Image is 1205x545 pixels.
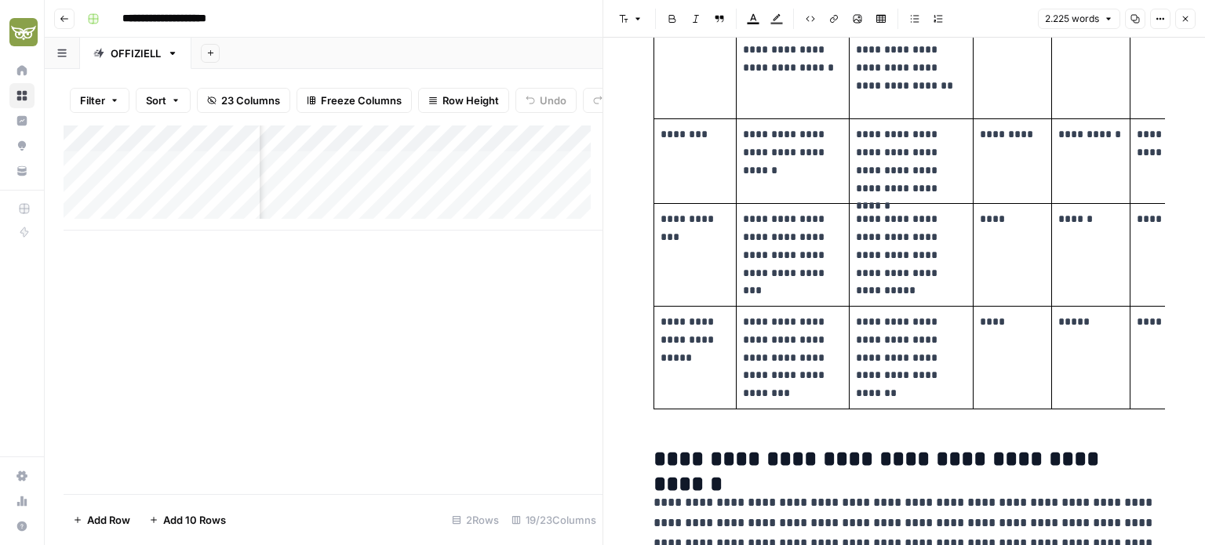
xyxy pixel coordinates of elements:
a: Browse [9,83,35,108]
button: Row Height [418,88,509,113]
a: Usage [9,489,35,514]
button: Add 10 Rows [140,507,235,532]
div: 19/23 Columns [505,507,602,532]
button: Add Row [64,507,140,532]
span: Sort [146,93,166,108]
button: Help + Support [9,514,35,539]
a: Your Data [9,158,35,183]
button: Workspace: Evergreen Media [9,13,35,52]
span: Freeze Columns [321,93,402,108]
span: Row Height [442,93,499,108]
a: Home [9,58,35,83]
span: Filter [80,93,105,108]
button: 2.225 words [1038,9,1120,29]
a: Opportunities [9,133,35,158]
span: 23 Columns [221,93,280,108]
div: 2 Rows [446,507,505,532]
button: 23 Columns [197,88,290,113]
span: Add 10 Rows [163,512,226,528]
span: 2.225 words [1045,12,1099,26]
button: Filter [70,88,129,113]
span: Add Row [87,512,130,528]
div: OFFIZIELL [111,45,161,61]
a: OFFIZIELL [80,38,191,69]
button: Freeze Columns [297,88,412,113]
span: Undo [540,93,566,108]
img: Evergreen Media Logo [9,18,38,46]
button: Undo [515,88,577,113]
button: Sort [136,88,191,113]
a: Settings [9,463,35,489]
a: Insights [9,108,35,133]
